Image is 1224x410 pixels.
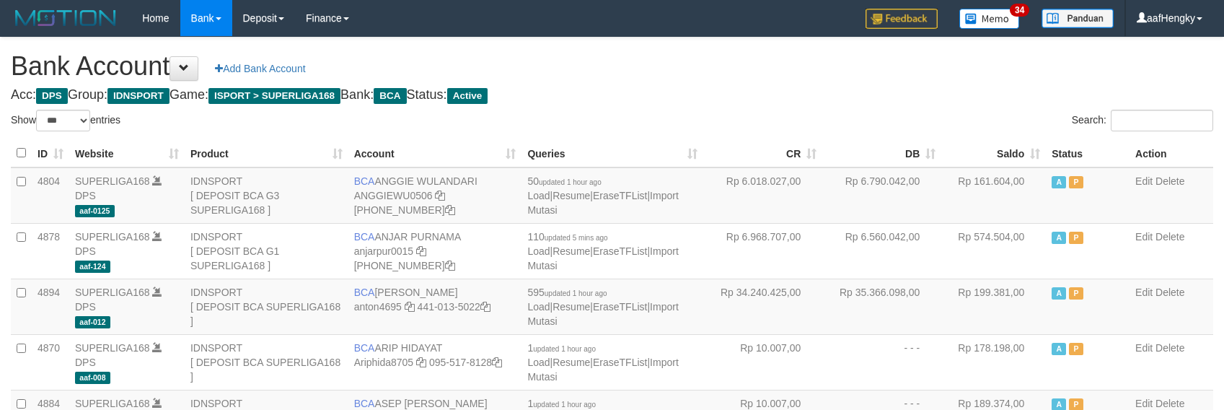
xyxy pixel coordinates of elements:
a: Delete [1155,231,1184,243]
span: | | | [527,342,678,383]
a: Resume [552,190,590,201]
a: EraseTFList [593,357,647,368]
th: Queries: activate to sort column ascending [521,139,703,167]
span: 1 [527,398,596,409]
a: SUPERLIGA168 [75,287,150,298]
a: EraseTFList [593,301,647,313]
td: Rp 6.968.707,00 [703,223,822,279]
td: Rp 35.366.098,00 [822,279,941,334]
span: 595 [527,287,607,298]
th: Product: activate to sort column ascending [185,139,348,167]
td: Rp 6.790.042,00 [822,167,941,224]
a: anton4695 [354,301,402,313]
a: Add Bank Account [206,56,314,81]
h4: Acc: Group: Game: Bank: Status: [11,88,1213,102]
a: SUPERLIGA168 [75,231,150,243]
span: DPS [36,88,68,104]
img: panduan.png [1042,9,1114,28]
td: 4878 [32,223,69,279]
span: | | | [527,287,678,327]
td: Rp 199.381,00 [941,279,1046,334]
a: Copy 0955178128 to clipboard [492,357,502,368]
a: Copy 4062281620 to clipboard [445,260,455,271]
td: 4894 [32,279,69,334]
h1: Bank Account [11,52,1213,81]
span: updated 1 hour ago [545,289,607,297]
span: updated 5 mins ago [545,234,608,242]
td: Rp 574.504,00 [941,223,1046,279]
a: Delete [1155,287,1184,298]
span: Paused [1069,287,1083,300]
th: Action [1130,139,1213,167]
a: Copy anton4695 to clipboard [405,301,415,313]
a: Load [527,357,550,368]
td: ANJAR PURNAMA [PHONE_NUMBER] [348,223,522,279]
img: MOTION_logo.png [11,7,120,29]
a: Resume [552,301,590,313]
td: IDNSPORT [ DEPOSIT BCA SUPERLIGA168 ] [185,279,348,334]
img: Button%20Memo.svg [959,9,1020,29]
a: Edit [1135,231,1153,243]
td: Rp 178.198,00 [941,334,1046,390]
a: Copy 4062213373 to clipboard [445,204,455,216]
span: 1 [527,342,596,354]
a: Delete [1155,342,1184,354]
span: aaf-012 [75,316,110,328]
th: Account: activate to sort column ascending [348,139,522,167]
th: ID: activate to sort column ascending [32,139,69,167]
a: Resume [552,245,590,257]
span: ISPORT > SUPERLIGA168 [208,88,340,104]
a: Edit [1135,175,1153,187]
td: - - - [822,334,941,390]
a: Copy anjarpur0015 to clipboard [416,245,426,257]
td: DPS [69,279,185,334]
span: BCA [354,287,375,298]
th: Status [1046,139,1130,167]
span: updated 1 hour ago [533,401,596,409]
a: SUPERLIGA168 [75,175,150,187]
span: Paused [1069,232,1083,244]
td: IDNSPORT [ DEPOSIT BCA G1 SUPERLIGA168 ] [185,223,348,279]
a: EraseTFList [593,245,647,257]
a: Load [527,190,550,201]
td: 4870 [32,334,69,390]
span: IDNSPORT [107,88,169,104]
img: Feedback.jpg [866,9,938,29]
a: Import Mutasi [527,357,678,383]
td: ARIP HIDAYAT 095-517-8128 [348,334,522,390]
a: EraseTFList [593,190,647,201]
th: Saldo: activate to sort column ascending [941,139,1046,167]
td: 4804 [32,167,69,224]
a: Copy Ariphida8705 to clipboard [416,357,426,368]
span: BCA [354,231,375,243]
a: anjarpur0015 [354,245,414,257]
span: Active [447,88,488,104]
input: Search: [1111,110,1213,131]
span: Active [1052,176,1066,188]
span: 50 [527,175,601,187]
th: Website: activate to sort column ascending [69,139,185,167]
a: Load [527,245,550,257]
a: Import Mutasi [527,301,678,327]
span: Active [1052,343,1066,355]
span: updated 1 hour ago [539,178,602,186]
span: | | | [527,175,678,216]
span: | | | [527,231,678,271]
span: BCA [354,342,375,354]
a: SUPERLIGA168 [75,398,150,409]
td: Rp 6.018.027,00 [703,167,822,224]
th: CR: activate to sort column ascending [703,139,822,167]
td: DPS [69,334,185,390]
td: IDNSPORT [ DEPOSIT BCA SUPERLIGA168 ] [185,334,348,390]
span: updated 1 hour ago [533,345,596,353]
a: Copy 4410135022 to clipboard [480,301,490,313]
td: Rp 10.007,00 [703,334,822,390]
span: BCA [354,398,375,409]
td: Rp 161.604,00 [941,167,1046,224]
td: Rp 34.240.425,00 [703,279,822,334]
td: IDNSPORT [ DEPOSIT BCA G3 SUPERLIGA168 ] [185,167,348,224]
th: DB: activate to sort column ascending [822,139,941,167]
td: [PERSON_NAME] 441-013-5022 [348,279,522,334]
span: Active [1052,287,1066,300]
a: Copy ANGGIEWU0506 to clipboard [435,190,445,201]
